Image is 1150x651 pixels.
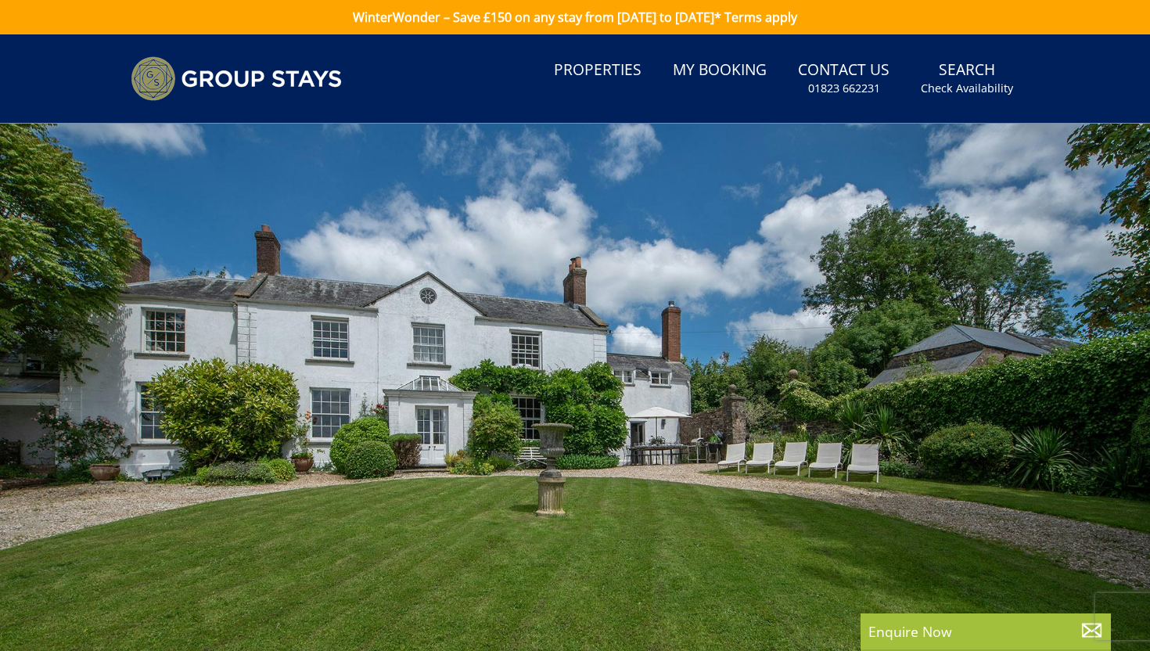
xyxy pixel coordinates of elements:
[548,53,648,88] a: Properties
[921,81,1013,96] small: Check Availability
[808,81,880,96] small: 01823 662231
[915,53,1019,104] a: SearchCheck Availability
[792,53,896,104] a: Contact Us01823 662231
[131,56,342,101] img: Group Stays
[667,53,773,88] a: My Booking
[868,621,1103,642] p: Enquire Now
